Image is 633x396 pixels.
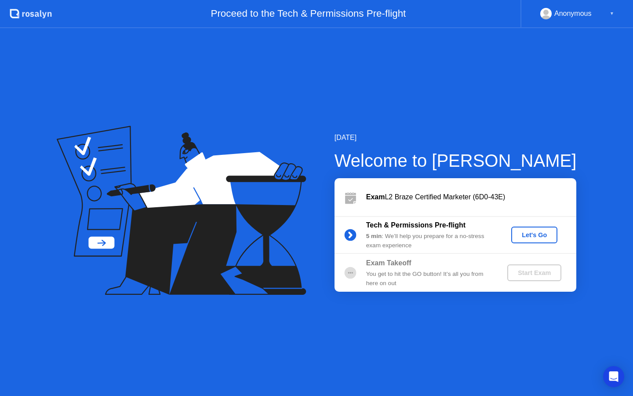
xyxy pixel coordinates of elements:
div: Anonymous [554,8,592,19]
div: Start Exam [511,269,558,276]
button: Let's Go [511,227,557,243]
div: You get to hit the GO button! It’s all you from here on out [366,270,493,288]
div: : We’ll help you prepare for a no-stress exam experience [366,232,493,250]
div: Welcome to [PERSON_NAME] [335,147,577,174]
b: 5 min [366,233,382,239]
b: Tech & Permissions Pre-flight [366,221,466,229]
b: Exam [366,193,385,201]
div: ▼ [610,8,614,19]
div: L2 Braze Certified Marketer (6D0-43E) [366,192,576,202]
div: [DATE] [335,132,577,143]
b: Exam Takeoff [366,259,411,267]
button: Start Exam [507,264,561,281]
div: Open Intercom Messenger [603,366,624,387]
div: Let's Go [515,231,554,238]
